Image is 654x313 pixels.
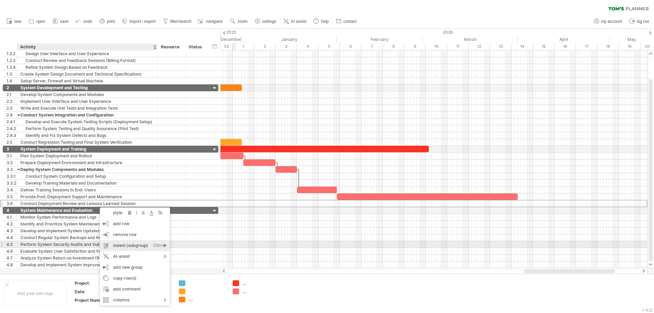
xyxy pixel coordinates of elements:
[262,19,276,24] span: settings
[20,180,154,186] div: Develop Training Materials and Documentation
[237,19,247,24] span: zoom
[6,187,17,193] div: 3.4
[113,232,137,237] span: remove row
[334,17,359,26] a: contact
[6,84,17,91] div: 2
[6,125,17,132] div: 2.4.2
[75,289,112,295] div: Date:
[20,98,154,105] div: Implement User Interface and User Experience
[20,57,154,64] div: Conduct Review and Feedback Sessions (Billing Format)
[627,17,651,26] a: log out
[100,218,170,229] div: add row
[120,17,158,26] a: import / export
[340,43,361,50] div: 6
[6,57,17,64] div: 1.2.3
[6,207,17,214] div: 4
[233,43,254,50] div: 1
[6,153,17,159] div: 3.1
[161,17,193,26] a: filter/search
[51,17,71,26] a: save
[6,139,17,145] div: 2.5
[6,112,17,118] div: 2.4
[601,19,622,24] span: my account
[6,119,17,125] div: 2.4.1
[619,43,640,50] div: 19
[592,17,624,26] a: my account
[6,64,17,71] div: 1.2.4
[170,19,191,24] span: filter/search
[20,153,154,159] div: Plan System Deployment and Rollout
[6,159,17,166] div: 3.2
[6,180,17,186] div: 3.3.2
[197,17,225,26] a: navigator
[98,17,117,26] a: print
[447,43,469,50] div: 11
[6,214,17,220] div: 4.1
[20,173,154,179] div: Conduct System Configuration and Setup
[20,255,154,261] div: Analyze System Return on Investment (ROI) and Benefits
[518,36,610,43] div: April 2026
[3,281,67,306] div: Add your own logo
[20,248,154,254] div: Evaluate System User Satisfaction and Feedback
[318,43,340,50] div: 5
[20,132,154,139] div: Identify and Fix System Defects and Bugs
[490,43,512,50] div: 13
[107,19,115,24] span: print
[20,207,154,214] div: System Maintenance and Evaluation
[20,84,154,91] div: System Development and Testing
[343,19,357,24] span: contact
[20,119,154,125] div: Develop and Execute System Testing Scripts (Deployment Setup)
[533,43,555,50] div: 15
[20,78,154,84] div: Setup Server, Firewall and Virtual Machine
[20,125,154,132] div: Perform System Testing and Quality Assurance (Pilot Test)
[20,112,154,118] div: Conduct System Integration and Configuration
[6,241,17,248] div: 4.5
[75,280,112,286] div: Project:
[75,297,112,303] div: Project Number
[6,146,17,152] div: 3
[20,221,154,227] div: Identify and Prioritize System Maintenance Requests
[103,210,126,215] div: style:
[6,234,17,241] div: 4.4
[6,166,17,173] div: 3.3
[6,50,17,57] div: 1.2.2
[6,228,17,234] div: 4.3
[189,297,226,302] div: ....
[6,262,17,268] div: 4.8
[129,19,156,24] span: import / export
[20,241,154,248] div: Perform System Security Audits and Vulnerability Assessments
[20,166,154,173] div: Deploy System Components and Modules
[6,221,17,227] div: 4.2
[423,36,518,43] div: March 2026
[100,284,170,295] div: add comment
[291,19,306,24] span: AI assist
[100,262,170,273] div: add new group
[426,43,447,50] div: 10
[100,251,170,262] div: AI-assist
[100,273,170,284] div: copy row(s)
[276,43,297,50] div: 3
[282,17,308,26] a: AI assist
[469,43,490,50] div: 12
[312,17,331,26] a: help
[20,71,154,77] div: Create System Design Document and Technical Specifications
[242,36,337,43] div: January 2026
[161,44,182,50] div: Resource
[253,17,278,26] a: settings
[6,71,17,77] div: 1.3
[637,19,649,24] span: log out
[243,280,280,286] div: ....
[20,64,154,71] div: Refine System Design Based on Feedback
[6,91,17,98] div: 2.1
[297,43,318,50] div: 4
[321,19,329,24] span: help
[20,214,154,220] div: Monitor System Performance and Logs
[512,43,533,50] div: 14
[337,36,423,43] div: February 2026
[6,105,17,111] div: 2.3
[20,146,154,152] div: System Deployment and Training
[6,78,17,84] div: 1.4
[228,17,249,26] a: zoom
[243,288,280,294] div: ....
[20,44,154,50] div: Activity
